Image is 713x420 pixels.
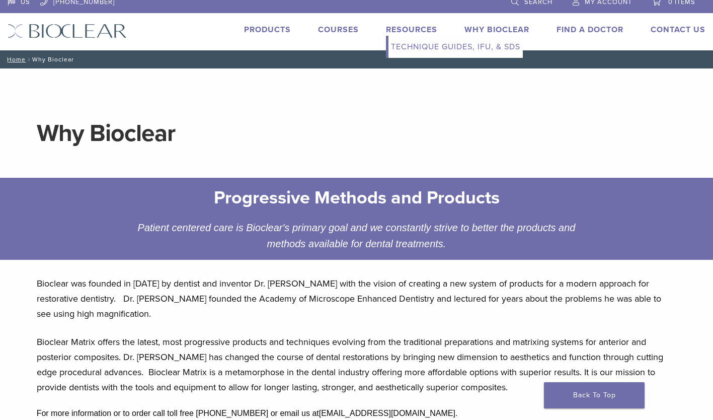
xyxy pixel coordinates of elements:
a: Back To Top [544,382,645,408]
span: / [26,57,32,62]
a: Technique Guides, IFU, & SDS [388,36,523,58]
a: Contact Us [651,25,705,35]
a: Courses [318,25,359,35]
a: Home [4,56,26,63]
p: Bioclear Matrix offers the latest, most progressive products and techniques evolving from the tra... [37,334,677,395]
div: Patient centered care is Bioclear's primary goal and we constantly strive to better the products ... [119,220,594,252]
a: Products [244,25,291,35]
div: For more information or to order call toll free [PHONE_NUMBER] or email us at [EMAIL_ADDRESS][DOM... [37,407,677,419]
img: Bioclear [8,24,127,38]
h1: Why Bioclear [37,121,677,146]
a: Resources [386,25,437,35]
a: Find A Doctor [557,25,623,35]
h2: Progressive Methods and Products [126,186,587,210]
p: Bioclear was founded in [DATE] by dentist and inventor Dr. [PERSON_NAME] with the vision of creat... [37,276,677,321]
a: Why Bioclear [464,25,529,35]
